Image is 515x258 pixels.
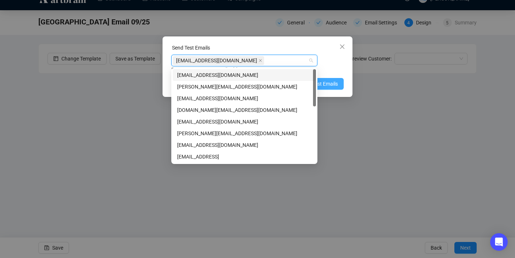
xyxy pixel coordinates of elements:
[173,151,316,163] div: email-5d667778-039e-489e-95d6-a7beec73c1ae@test.warmbox.ai
[173,116,316,128] div: sallyleeson1000@yahoo.com
[177,94,312,102] div: [EMAIL_ADDRESS][DOMAIN_NAME]
[177,118,312,126] div: [EMAIL_ADDRESS][DOMAIN_NAME]
[336,41,348,52] button: Close
[177,141,312,149] div: [EMAIL_ADDRESS][DOMAIN_NAME]
[173,139,316,151] div: adi.p@artbrain.co
[176,56,257,64] span: [EMAIL_ADDRESS][DOMAIN_NAME]
[173,69,316,81] div: keirleeson@icloud.com
[173,93,316,104] div: marc.winter@reemandansie.com
[177,153,312,161] div: [EMAIL_ADDRESS]
[173,81,316,93] div: michelle@reemandansie.com
[177,83,312,91] div: [PERSON_NAME][EMAIL_ADDRESS][DOMAIN_NAME]
[173,104,316,116] div: gabriellacooper.me@gmail.com
[490,233,508,251] div: Open Intercom Messenger
[173,56,264,65] span: kit31905@gmail.com
[177,106,312,114] div: [DOMAIN_NAME][EMAIL_ADDRESS][DOMAIN_NAME]
[172,45,210,51] label: Send Test Emails
[339,44,345,50] span: close
[173,128,316,139] div: chris@reemandansie.com
[177,129,312,137] div: [PERSON_NAME][EMAIL_ADDRESS][DOMAIN_NAME]
[300,80,338,88] span: Send Test Emails
[177,71,312,79] div: [EMAIL_ADDRESS][DOMAIN_NAME]
[259,59,262,62] span: close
